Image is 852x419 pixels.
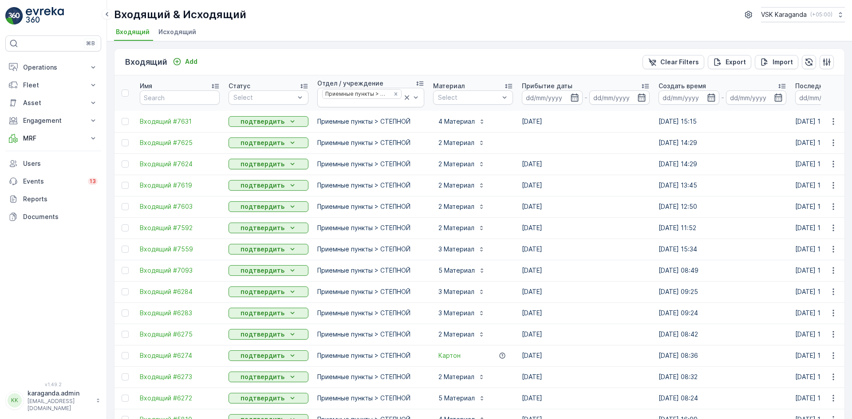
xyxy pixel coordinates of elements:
[438,117,475,126] p: 4 Материал
[5,382,101,387] span: v 1.49.2
[654,175,791,196] td: [DATE] 13:45
[140,309,220,317] span: Входящий #6283
[313,388,429,409] td: Приемные пункты > СТЕПНОЙ
[229,201,308,212] button: подтвердить
[229,223,308,233] button: подтвердить
[241,223,284,232] p: подтвердить
[90,178,96,185] p: 13
[517,345,654,366] td: [DATE]
[438,93,499,102] p: Select
[433,242,490,256] button: 3 Материал
[122,182,129,189] div: Toggle Row Selected
[229,350,308,361] button: подтвердить
[23,195,98,204] p: Reports
[517,324,654,345] td: [DATE]
[438,202,474,211] p: 2 Материал
[726,90,787,105] input: dd/mm/yyyy
[517,366,654,388] td: [DATE]
[122,139,129,146] div: Toggle Row Selected
[654,388,791,409] td: [DATE] 08:24
[438,330,474,339] p: 2 Материал
[229,159,308,169] button: подтвердить
[229,116,308,127] button: подтвердить
[654,345,791,366] td: [DATE] 08:36
[517,111,654,132] td: [DATE]
[140,138,220,147] a: Входящий #7625
[140,160,220,168] span: Входящий #7624
[313,196,429,217] td: Приемные пункты > СТЕПНОЙ
[122,118,129,125] div: Toggle Row Selected
[241,394,284,403] p: подтвердить
[122,352,129,359] div: Toggle Row Selected
[438,138,474,147] p: 2 Материал
[313,217,429,239] td: Приемные пункты > СТЕПНОЙ
[28,389,91,398] p: karaganda.admin
[438,372,474,381] p: 2 Материал
[185,57,197,66] p: Add
[654,111,791,132] td: [DATE] 15:15
[522,90,583,105] input: dd/mm/yyyy
[433,200,490,214] button: 2 Материал
[86,40,95,47] p: ⌘B
[241,245,284,254] p: подтвердить
[241,160,284,168] p: подтвердить
[241,330,284,339] p: подтвердить
[229,137,308,148] button: подтвердить
[313,345,429,366] td: Приемные пункты > СТЕПНОЙ
[517,302,654,324] td: [DATE]
[140,394,220,403] a: Входящий #6272
[241,117,284,126] p: подтвердить
[517,217,654,239] td: [DATE]
[654,281,791,302] td: [DATE] 09:25
[23,134,83,143] p: MRF
[438,160,474,168] p: 2 Материал
[438,351,461,360] a: Картон
[122,288,129,295] div: Toggle Row Selected
[5,172,101,190] a: Events13
[23,63,83,72] p: Operations
[241,287,284,296] p: подтвердить
[229,393,308,403] button: подтвердить
[584,92,588,103] p: -
[140,330,220,339] span: Входящий #6275
[5,112,101,129] button: Engagement
[659,82,706,90] p: Создать время
[433,136,490,150] button: 2 Материал
[433,221,490,235] button: 2 Материал
[438,287,474,296] p: 3 Материал
[169,56,201,67] button: Add
[5,208,101,226] a: Documents
[8,393,22,407] div: KK
[229,286,308,297] button: подтвердить
[589,90,650,105] input: dd/mm/yyyy
[433,82,465,90] p: Материал
[140,90,220,105] input: Search
[433,285,490,299] button: 3 Материал
[726,58,746,67] p: Export
[23,116,83,125] p: Engagement
[140,372,220,381] span: Входящий #6273
[140,351,220,360] span: Входящий #6274
[122,373,129,380] div: Toggle Row Selected
[229,244,308,255] button: подтвердить
[23,177,83,186] p: Events
[241,266,284,275] p: подтвердить
[23,81,83,90] p: Fleet
[654,260,791,281] td: [DATE] 08:49
[23,159,98,168] p: Users
[5,7,23,25] img: logo
[5,59,101,76] button: Operations
[122,267,129,274] div: Toggle Row Selected
[438,309,474,317] p: 3 Материал
[140,181,220,190] a: Входящий #7619
[23,98,83,107] p: Asset
[26,7,64,25] img: logo_light-DOdMpM7g.png
[140,223,220,232] span: Входящий #7592
[140,117,220,126] a: Входящий #7631
[229,372,308,382] button: подтвердить
[438,245,474,254] p: 3 Материал
[708,55,751,69] button: Export
[140,245,220,254] span: Входящий #7559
